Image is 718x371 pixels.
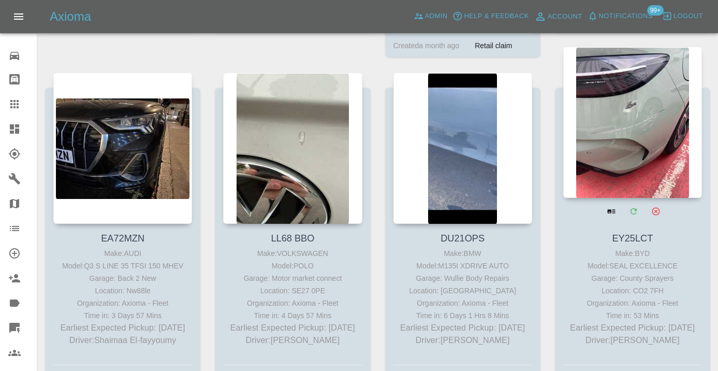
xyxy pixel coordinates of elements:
p: Driver: Shaimaa El-fayyoumy [56,334,189,347]
div: Organization: Axioma - Fleet [226,297,359,309]
div: Location: [GEOGRAPHIC_DATA] [396,284,530,297]
div: Model: POLO [226,260,359,272]
a: DU21OPS [441,233,485,244]
div: Time in: 4 Days 57 Mins [226,309,359,322]
a: EY25LCT [612,233,653,244]
div: Organization: Axioma - Fleet [396,297,530,309]
div: Location: CO2 7FH [566,284,699,297]
a: Admin [411,8,450,24]
div: Created a month ago [393,39,460,52]
span: Notifications [599,10,653,22]
p: Earliest Expected Pickup: [DATE] [56,322,189,334]
div: Make: AUDI [56,247,189,260]
div: Make: BMW [396,247,530,260]
div: Garage: Back 2 New [56,272,189,284]
div: Make: BYD [566,247,699,260]
div: Make: VOLKSWAGEN [226,247,359,260]
p: Driver: [PERSON_NAME] [226,334,359,347]
div: Organization: Axioma - Fleet [56,297,189,309]
a: View [600,201,622,222]
div: Model: M135I XDRIVE AUTO [396,260,530,272]
span: Help & Feedback [464,10,529,22]
h5: Axioma [50,8,91,25]
button: Notifications [585,8,655,24]
span: Account [548,11,582,23]
span: 99+ [647,5,664,16]
p: Driver: [PERSON_NAME] [566,334,699,347]
div: Location: Nw88le [56,284,189,297]
div: Time in: 6 Days 1 Hrs 8 Mins [396,309,530,322]
div: Organization: Axioma - Fleet [566,297,699,309]
a: EA72MZN [101,233,144,244]
button: Open drawer [6,4,31,29]
a: LL68 BBO [271,233,314,244]
p: Earliest Expected Pickup: [DATE] [396,322,530,334]
div: Retail claim [467,39,520,52]
div: Model: SEAL EXCELLENCE [566,260,699,272]
a: Modify [623,201,644,222]
button: Archive [645,201,666,222]
p: Earliest Expected Pickup: [DATE] [566,322,699,334]
a: Account [532,8,585,25]
div: Time in: 53 Mins [566,309,699,322]
button: Logout [660,8,706,24]
div: Garage: Wullie Body Repairs [396,272,530,284]
div: Location: SE27 0PE [226,284,359,297]
button: Help & Feedback [450,8,531,24]
span: Admin [425,10,448,22]
p: Driver: [PERSON_NAME] [396,334,530,347]
p: Earliest Expected Pickup: [DATE] [226,322,359,334]
div: Garage: Motor market connect [226,272,359,284]
div: Time in: 3 Days 57 Mins [56,309,189,322]
span: Logout [673,10,703,22]
div: Model: Q3 S LINE 35 TFSI 150 MHEV [56,260,189,272]
div: Garage: County Sprayers [566,272,699,284]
